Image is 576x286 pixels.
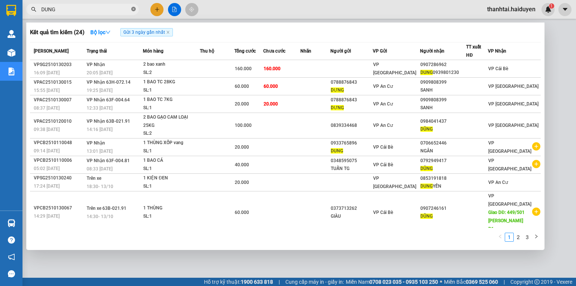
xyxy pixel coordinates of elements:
div: 1 THÙNG [143,204,199,212]
span: VP [GEOGRAPHIC_DATA] [373,62,416,75]
div: VPSG2510130240 [34,174,84,182]
li: 3 [523,233,532,242]
span: 14:16 [DATE] [87,127,112,132]
div: SL: 2 [143,129,199,138]
span: VP Cái Bè [373,162,393,167]
span: Người gửi [330,48,351,54]
span: DŨNG [420,166,433,171]
span: close-circle [131,7,136,11]
div: 0792949417 [420,157,466,165]
div: SL: 1 [143,147,199,155]
span: DŨNG [420,126,433,132]
div: SANH [420,86,466,94]
span: VP [GEOGRAPHIC_DATA] [373,176,416,189]
span: VP Cái Bè [373,145,393,150]
span: left [498,234,502,239]
span: DUNG [420,70,433,75]
div: VPSG2510130203 [34,61,84,69]
span: 08:33 [DATE] [87,166,112,172]
span: VP Nhận 63F-004.64 [87,97,130,102]
div: 0907286962 [420,61,466,69]
span: right [534,234,538,239]
span: Trên xe [87,176,101,181]
span: 14:29 [DATE] [34,214,60,219]
div: 1 KIỆN ĐEN [143,174,199,182]
span: Trên xe 63B-021.91 [87,206,126,211]
a: 3 [523,233,531,241]
input: Tìm tên, số ĐT hoặc mã đơn [41,5,130,14]
button: right [532,233,541,242]
div: 0839334468 [331,122,372,129]
div: SANH [420,104,466,112]
div: VPCB2510130067 [34,204,84,212]
span: 09:14 [DATE] [34,148,60,154]
div: YẾN [420,182,466,190]
span: 05:02 [DATE] [34,166,60,171]
span: VP Nhận [488,48,506,54]
span: Tổng cước [234,48,256,54]
div: SL: 1 [143,212,199,221]
div: 0348595075 [331,157,372,165]
span: 14:30 - 13/10 [87,214,113,219]
span: close [166,30,170,34]
span: VP An Cư [488,180,508,185]
span: question-circle [8,236,15,244]
span: 40.000 [235,162,249,167]
span: TT xuất HĐ [466,44,481,58]
a: 1 [505,233,513,241]
div: VPCB2510110048 [34,139,84,147]
span: VP Nhận [87,140,105,146]
span: 60.000 [264,84,278,89]
span: 13:01 [DATE] [87,149,112,154]
span: 20.000 [264,101,278,107]
div: 0373713262 [331,205,372,212]
img: warehouse-icon [7,219,15,227]
div: SL: 1 [143,165,199,173]
span: notification [8,253,15,260]
span: plus-circle [532,208,540,216]
span: Món hàng [143,48,163,54]
span: Nhãn [300,48,311,54]
span: 160.000 [264,66,280,71]
span: VP [GEOGRAPHIC_DATA] [488,140,531,154]
span: DUNG [420,184,433,189]
div: 0788876843 [331,96,372,104]
span: 16:09 [DATE] [34,70,60,75]
img: solution-icon [7,68,15,75]
span: DƯNG [331,87,344,93]
div: 0909808399 [420,78,466,86]
span: VP An Cư [373,101,393,107]
span: Người nhận [420,48,444,54]
span: 100.000 [235,123,252,128]
div: 0984041437 [420,117,466,125]
span: 18:30 - 13/10 [87,184,113,189]
span: VP An Cư [373,123,393,128]
span: search [31,7,36,12]
div: SL: 2 [143,69,199,77]
button: Bộ lọcdown [84,26,117,38]
img: warehouse-icon [7,30,15,38]
span: Trạng thái [87,48,107,54]
span: Chưa cước [263,48,285,54]
span: DŨNG [420,214,433,219]
span: DƯNG [331,105,344,110]
span: 17:24 [DATE] [34,184,60,189]
div: 2 bao xanh [143,60,199,69]
span: 09:38 [DATE] [34,127,60,132]
div: 2 BAO GẠO CAM LOẠI 25KG [143,113,199,129]
span: 19:25 [DATE] [87,88,112,93]
span: VP An Cư [373,84,393,89]
span: 20.000 [235,180,249,185]
h3: Kết quả tìm kiếm ( 24 ) [30,29,84,36]
div: VPAC2510120010 [34,117,84,125]
span: VP Nhận [87,62,105,67]
a: 2 [514,233,522,241]
div: 0706652446 [420,139,466,147]
span: 20.000 [235,101,249,107]
div: 1 THÙNG XỐP vang [143,139,199,147]
div: NGÂN [420,147,466,155]
div: VPAC2510130007 [34,96,84,104]
div: 1 BAO TC 28KG [143,78,199,86]
span: 60.000 [235,84,249,89]
img: warehouse-icon [7,49,15,57]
